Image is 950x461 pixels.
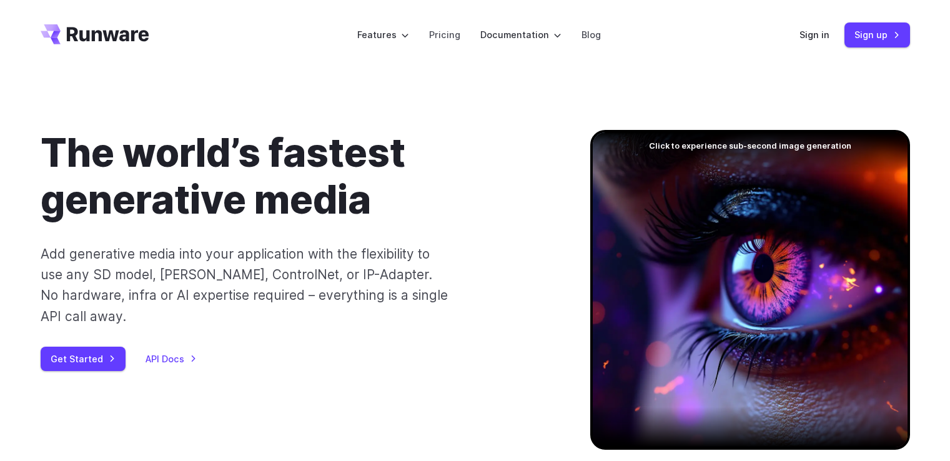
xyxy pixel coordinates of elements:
[41,130,550,224] h1: The world’s fastest generative media
[41,244,448,327] p: Add generative media into your application with the flexibility to use any SD model, [PERSON_NAME...
[480,27,562,42] label: Documentation
[357,27,409,42] label: Features
[41,347,126,371] a: Get Started
[799,27,829,42] a: Sign in
[844,22,910,47] a: Sign up
[429,27,460,42] a: Pricing
[581,27,601,42] a: Blog
[146,352,197,366] a: API Docs
[41,24,149,44] a: Go to /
